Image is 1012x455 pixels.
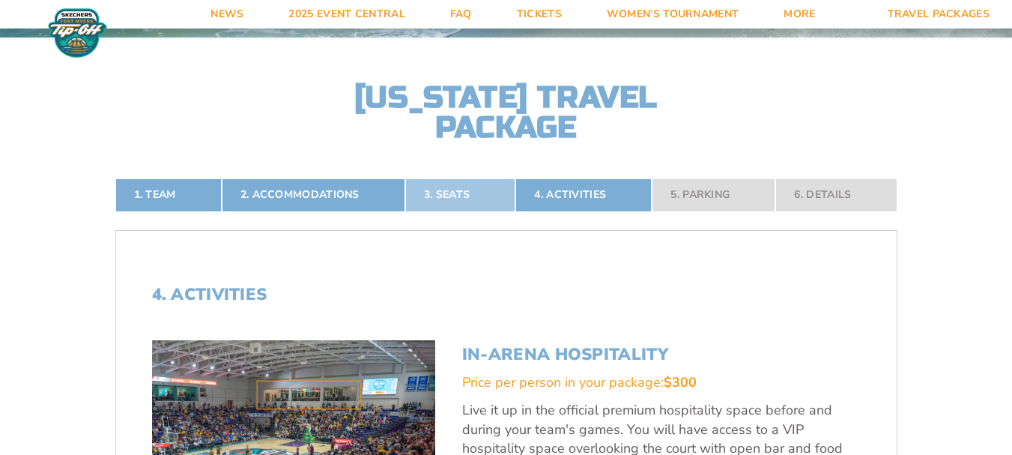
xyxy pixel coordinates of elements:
[664,373,697,391] span: $300
[462,373,861,392] div: Price per person in your package:
[115,178,222,211] a: 1. Team
[222,178,405,211] a: 2. Accommodations
[405,178,515,211] a: 3. Seats
[45,7,110,58] img: Fort Myers Tip-Off
[462,345,861,364] h3: In-Arena Hospitality
[152,285,861,304] h2: 4. Activities
[342,82,671,142] h2: [US_STATE] Travel Package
